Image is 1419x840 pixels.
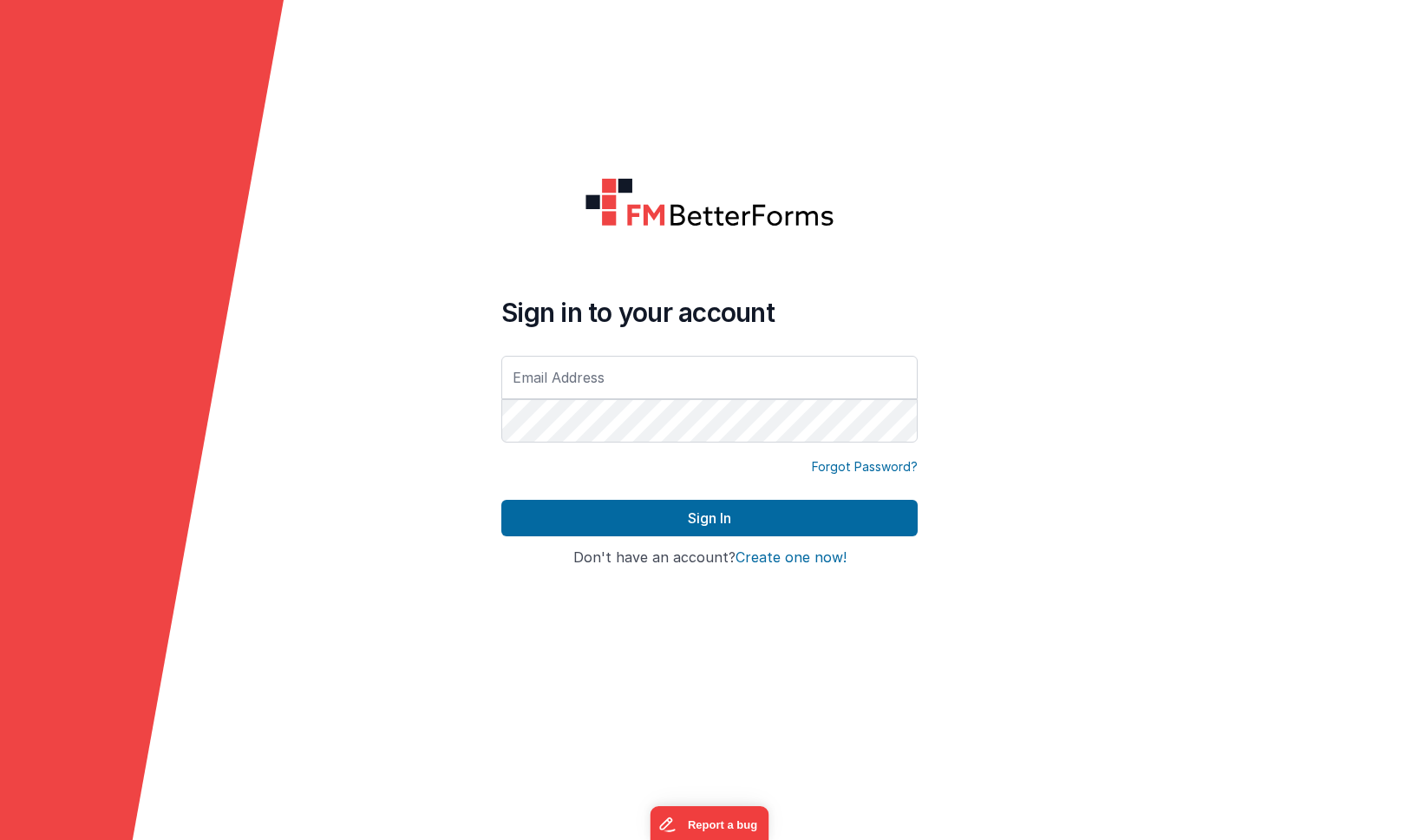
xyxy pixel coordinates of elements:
[501,550,918,566] h4: Don't have an account?
[501,297,918,328] h4: Sign in to your account
[736,550,847,566] button: Create one now!
[501,500,918,536] button: Sign In
[501,356,918,399] input: Email Address
[812,458,918,476] a: Forgot Password?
